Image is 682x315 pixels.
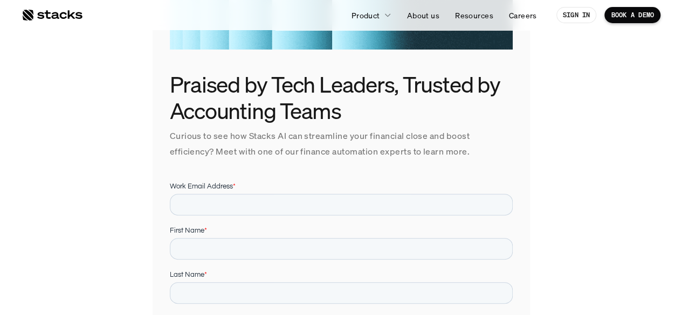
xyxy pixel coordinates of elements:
[407,10,439,21] p: About us
[170,71,513,124] h3: Praised by Tech Leaders, Trusted by Accounting Teams
[502,5,543,25] a: Careers
[509,10,537,21] p: Careers
[401,5,446,25] a: About us
[352,10,380,21] p: Product
[556,7,597,23] a: SIGN IN
[604,7,660,23] a: BOOK A DEMO
[455,10,493,21] p: Resources
[170,128,513,159] p: Curious to see how Stacks AI can streamline your financial close and boost efficiency? Meet with ...
[449,5,500,25] a: Resources
[611,11,654,19] p: BOOK A DEMO
[206,281,253,288] a: Privacy Policy
[563,11,590,19] p: SIGN IN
